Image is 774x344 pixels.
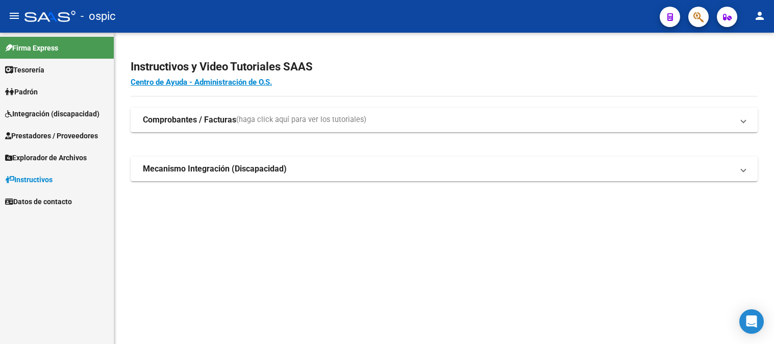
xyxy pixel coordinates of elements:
span: Integración (discapacidad) [5,108,99,119]
span: Datos de contacto [5,196,72,207]
span: Explorador de Archivos [5,152,87,163]
span: - ospic [81,5,116,28]
mat-expansion-panel-header: Comprobantes / Facturas(haga click aquí para ver los tutoriales) [131,108,758,132]
strong: Mecanismo Integración (Discapacidad) [143,163,287,175]
span: Padrón [5,86,38,97]
span: Instructivos [5,174,53,185]
strong: Comprobantes / Facturas [143,114,236,126]
div: Open Intercom Messenger [739,309,764,334]
mat-icon: menu [8,10,20,22]
h2: Instructivos y Video Tutoriales SAAS [131,57,758,77]
span: Prestadores / Proveedores [5,130,98,141]
a: Centro de Ayuda - Administración de O.S. [131,78,272,87]
mat-expansion-panel-header: Mecanismo Integración (Discapacidad) [131,157,758,181]
mat-icon: person [754,10,766,22]
span: (haga click aquí para ver los tutoriales) [236,114,366,126]
span: Firma Express [5,42,58,54]
span: Tesorería [5,64,44,76]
